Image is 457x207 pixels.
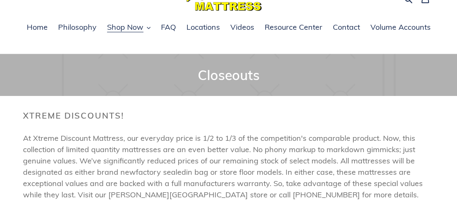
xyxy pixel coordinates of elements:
span: Locations [186,22,220,32]
a: Resource Center [260,21,327,34]
a: Locations [182,21,224,34]
a: Contact [329,21,364,34]
span: Volume Accounts [370,22,431,32]
span: Closeouts [198,67,260,83]
span: Videos [230,22,254,32]
span: FAQ [161,22,176,32]
p: At Xtreme Discount Mattress, our everyday price is 1/2 to 1/3 of the competition's comparable pro... [23,132,434,200]
span: Philosophy [58,22,97,32]
span: factory sealed [136,167,186,177]
a: Videos [226,21,258,34]
a: Philosophy [54,21,101,34]
a: FAQ [157,21,180,34]
span: Home [27,22,48,32]
span: Resource Center [265,22,322,32]
span: Shop Now [107,22,143,32]
h2: Xtreme Discounts! [23,111,434,121]
button: Shop Now [103,21,155,34]
span: Contact [333,22,360,32]
a: Home [23,21,52,34]
a: Volume Accounts [366,21,435,34]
